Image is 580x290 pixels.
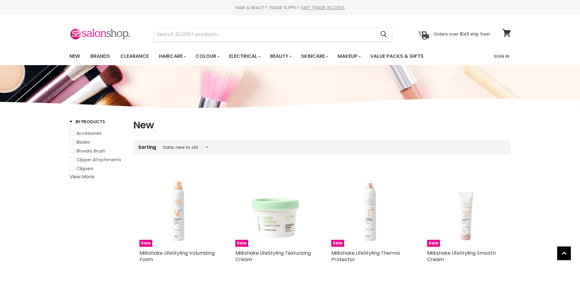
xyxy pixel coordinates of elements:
span: Accessories [76,130,102,136]
a: Clearance [116,50,153,63]
a: Clipper Attachments [69,156,126,163]
a: Skincare [297,50,332,63]
a: GET TRADE ACCESS [302,4,345,11]
a: Milkshake LifeStyling Texturizing Cream Milkshake LifeStyling Texturizing Cream Sale [235,169,313,247]
a: Milkshake LifeStyling Smooth Cream Milkshake LifeStyling Smooth Cream Sale [427,169,505,247]
a: Sign In [490,50,513,63]
img: Milkshake LifeStyling Volumizing Foam [139,169,217,247]
a: Beauty [265,50,295,63]
span: Clippers [76,166,93,172]
a: Haircare [154,50,190,63]
input: Search [154,27,376,41]
a: Colour [191,50,223,63]
a: Milkshake LifeStyling Smooth Cream [427,250,496,263]
img: Milkshake LifeStyling Texturizing Cream [235,169,313,247]
a: Brands [86,50,114,63]
p: Orders over $149 ship free! [434,31,490,37]
span: Clipper Attachments [76,157,121,163]
a: Blades [69,139,126,145]
a: Accessories [69,130,126,137]
a: Makeup [333,50,364,63]
a: Blowdry Brush [69,148,126,154]
img: Milkshake LifeStyling Smooth Cream [427,169,505,247]
img: Milkshake LifeStyling Thermo Protector [331,169,409,247]
h3: By Products [69,119,105,125]
span: Blowdry Brush [76,148,105,154]
span: Sale [235,240,248,247]
div: HAIR & BEAUTY TRADE SUPPLY | [62,5,518,11]
form: Product [153,27,392,42]
a: Value Packs & Gifts [366,50,428,63]
a: Electrical [224,50,264,63]
ul: Main menu [65,47,459,65]
nav: Main [62,47,518,65]
a: Milkshake LifeStyling Thermo Protector [331,250,400,263]
label: Sorting [138,145,156,150]
a: Milkshake LifeStyling Thermo Protector Milkshake LifeStyling Thermo Protector Sale [331,169,409,247]
a: Milkshake LifeStyling Volumizing Foam Sale [139,169,217,247]
a: Milkshake LifeStyling Volumizing Foam [139,250,215,263]
span: Sale [427,240,440,247]
span: Sale [139,240,152,247]
button: Search [376,27,392,41]
a: Milkshake LifeStyling Texturizing Cream [235,250,311,263]
span: Sale [331,240,344,247]
h1: New [133,119,511,131]
span: Blades [76,139,90,145]
a: New [65,50,85,63]
a: View More [69,173,94,180]
a: Clippers [69,165,126,172]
